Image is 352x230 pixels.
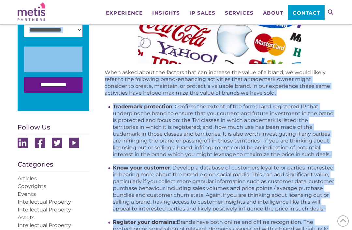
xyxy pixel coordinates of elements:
span: Contact [293,10,320,15]
img: Linkedin [18,138,28,148]
span: Back to Top [337,215,349,227]
li: : Confirm the extent of the formal and registered IP that underpins the brand to ensure that your... [113,103,334,158]
h4: Categories [18,161,89,171]
a: Intellectual Property Assets [18,207,71,221]
a: Events [18,191,36,197]
a: Copyrights [18,183,46,189]
span: IP Sales [189,10,215,15]
span: Experience [106,10,143,15]
strong: Know your customer [113,165,170,171]
p: When asked about the factors that can increase the value of a brand, we would likely refer to the... [105,69,334,96]
img: Youtube [69,138,79,148]
img: Twitter [52,138,62,148]
li: : Develop a database of customers loyal to or parties interested in hearing more about the brand ... [113,164,334,212]
span: Services [225,10,254,15]
span: Insights [152,10,180,15]
strong: Register your domains: [113,219,177,225]
h4: Follow Us [18,124,89,134]
iframe: reCAPTCHA [24,47,123,72]
span: About [263,10,283,15]
a: Contact [288,5,325,20]
a: Articles [18,175,37,182]
a: Intellectual Property [18,199,71,205]
strong: Trademark protection [113,103,172,110]
img: Metis Partners [18,2,45,21]
img: Facebook [35,138,45,148]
